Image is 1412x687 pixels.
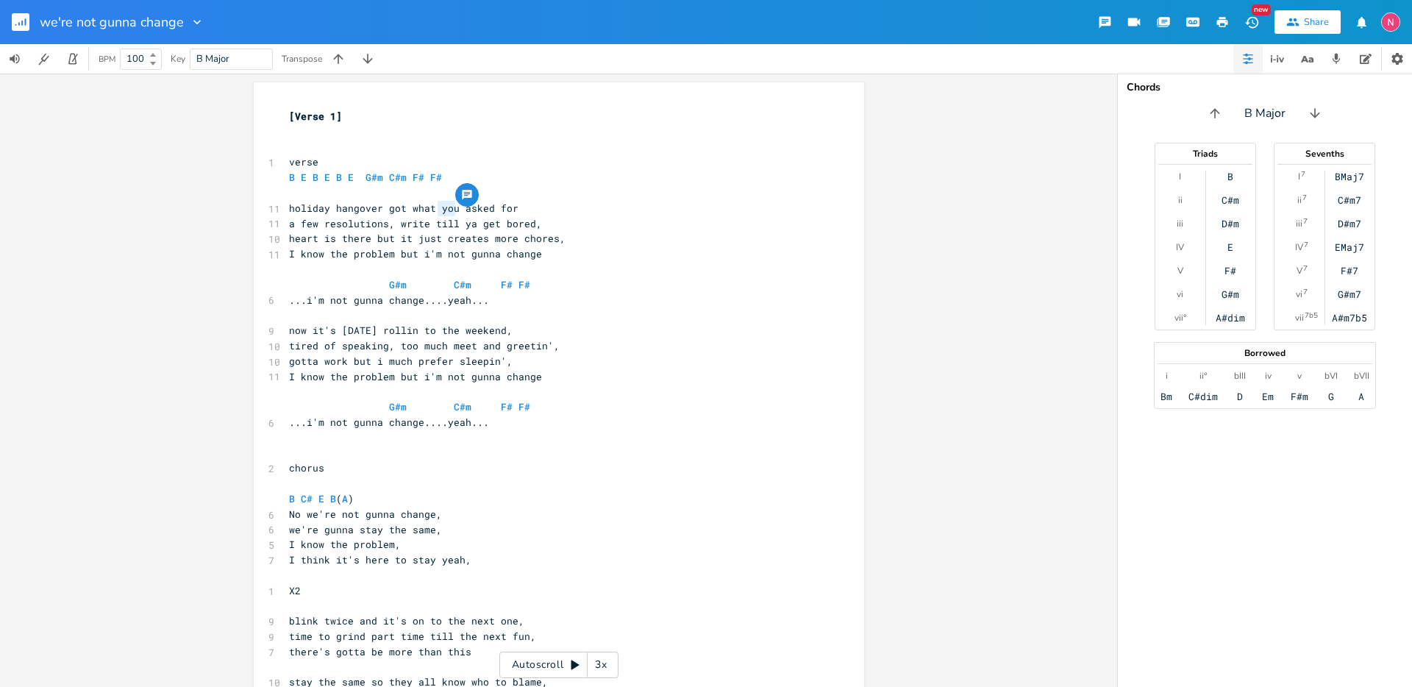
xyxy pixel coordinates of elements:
div: Share [1304,15,1329,29]
span: I know the problem but i'm not gunna change [289,247,542,260]
span: C#m [389,171,407,184]
img: Nicholas von Buttlar [1381,13,1400,32]
sup: 7 [1303,286,1308,298]
span: time to grind part time till the next fun, [289,630,536,643]
div: C#dim [1188,391,1218,402]
sup: 7 [1301,168,1305,180]
span: C#m [454,400,471,413]
span: holiday hangover got what you asked for [289,202,518,215]
span: B Major [1244,105,1286,122]
span: F# [501,278,513,291]
span: F# [501,400,513,413]
div: Chords [1127,82,1403,93]
div: bVI [1324,370,1338,382]
sup: 7 [1303,216,1308,227]
div: ii [1297,194,1302,206]
span: ( ) [289,492,354,505]
span: [Verse 1] [289,110,342,123]
div: A [1358,391,1364,402]
div: G [1328,391,1334,402]
div: vi [1177,288,1183,300]
div: BPM [99,55,115,63]
div: F#7 [1341,265,1358,277]
span: F# [518,278,530,291]
div: C#m [1222,194,1239,206]
div: A#m7b5 [1332,312,1367,324]
span: blink twice and it's on to the next one, [289,614,524,627]
span: gotta work but i much prefer sleepin', [289,355,513,368]
sup: 7 [1303,263,1308,274]
div: Autoscroll [499,652,618,678]
span: G#m [389,400,407,413]
span: F# [413,171,424,184]
div: 3x [588,652,614,678]
sup: 7 [1304,239,1308,251]
div: I [1298,171,1300,182]
sup: 7b5 [1305,310,1318,321]
div: V [1297,265,1302,277]
div: V [1177,265,1183,277]
div: iv [1265,370,1272,382]
div: D [1237,391,1243,402]
span: E [348,171,354,184]
span: chorus [289,461,324,474]
span: G#m [389,278,407,291]
span: I think it's here to stay yeah, [289,553,471,566]
div: IV [1176,241,1184,253]
div: EMaj7 [1335,241,1364,253]
span: B [336,171,342,184]
div: vi [1296,288,1302,300]
div: v [1297,370,1302,382]
span: E [301,171,307,184]
div: bIII [1234,370,1246,382]
div: I [1179,171,1181,182]
span: there's gotta be more than this [289,645,471,658]
span: a few resolutions, write till ya get bored, [289,217,542,230]
div: Bm [1160,391,1172,402]
span: X2 [289,584,301,597]
div: vii [1295,312,1304,324]
button: New [1237,9,1266,35]
span: I know the problem, [289,538,401,551]
div: BMaj7 [1335,171,1364,182]
div: C#m7 [1338,194,1361,206]
div: ii [1178,194,1183,206]
div: F#m [1291,391,1308,402]
span: E [318,492,324,505]
span: C#m [454,278,471,291]
div: New [1252,4,1271,15]
div: Triads [1155,149,1255,158]
div: Transpose [282,54,322,63]
span: No we're not gunna change, [289,508,442,521]
sup: 7 [1302,192,1307,204]
div: ii° [1199,370,1207,382]
div: G#m7 [1338,288,1361,300]
span: C# [301,492,313,505]
span: E [324,171,330,184]
div: Key [171,54,185,63]
div: Borrowed [1155,349,1375,357]
div: E [1227,241,1233,253]
span: F# [518,400,530,413]
button: Share [1274,10,1341,34]
span: G#m [366,171,383,184]
div: i [1166,370,1168,382]
div: iii [1177,218,1183,229]
div: G#m [1222,288,1239,300]
span: ...i'm not gunna change....yeah... [289,416,489,429]
div: Sevenths [1274,149,1374,158]
span: I know the problem but i'm not gunna change [289,370,542,383]
div: B [1227,171,1233,182]
span: B [313,171,318,184]
span: tired of speaking, too much meet and greetin', [289,339,560,352]
span: we're gunna stay the same, [289,523,442,536]
span: heart is there but it just creates more chores, [289,232,566,245]
div: IV [1295,241,1303,253]
span: ...i'm not gunna change....yeah... [289,293,489,307]
div: bVII [1354,370,1369,382]
div: iii [1296,218,1302,229]
div: D#m7 [1338,218,1361,229]
div: vii° [1174,312,1186,324]
span: B [289,492,295,505]
div: F# [1224,265,1236,277]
